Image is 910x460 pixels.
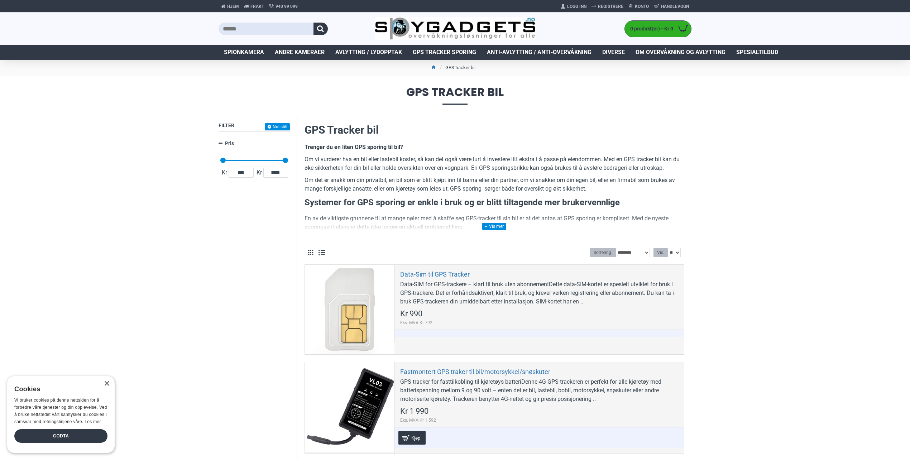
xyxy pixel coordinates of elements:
[276,3,298,10] span: 940 99 099
[567,3,586,10] span: Logg Inn
[255,168,263,177] span: Kr
[220,168,229,177] span: Kr
[590,248,616,257] label: Sortering:
[482,45,597,60] a: Anti-avlytting / Anti-overvåkning
[85,419,101,424] a: Les mer, opens a new window
[400,407,428,415] span: Kr 1 990
[409,436,422,440] span: Kjøp
[335,48,402,57] span: Avlytting / Lydopptak
[589,1,626,12] a: Registrere
[219,123,234,128] span: Filter
[305,362,394,452] a: Fastmontert GPS traker til bil/motorsykkel/snøskuter Fastmontert GPS traker til bil/motorsykkel/s...
[653,248,668,257] label: Vis:
[14,382,103,397] div: Cookies
[275,48,325,57] span: Andre kameraer
[305,265,394,354] a: Data-Sim til GPS Tracker
[636,48,725,57] span: Om overvåkning og avlytting
[224,48,264,57] span: Spionkamera
[413,48,476,57] span: GPS Tracker Sporing
[400,320,432,326] span: Eks. MVA:Kr 792
[305,214,684,231] p: En av de viktigste grunnene til at mange nøler med å skaffe seg GPS-tracker til sin bil er at det...
[400,368,550,376] a: Fastmontert GPS traker til bil/motorsykkel/snøskuter
[400,378,679,403] div: GPS tracker for fasttilkobling til kjøretøys batteriDenne 4G GPS-trackeren er perfekt for alle kj...
[635,3,649,10] span: Konto
[731,45,784,60] a: Spesialtilbud
[250,3,264,10] span: Frakt
[407,45,482,60] a: GPS Tracker Sporing
[375,17,536,40] img: SpyGadgets.no
[219,137,290,150] a: Pris
[597,45,630,60] a: Diverse
[602,48,625,57] span: Diverse
[625,25,675,33] span: 0 produkt(er) - Kr 0
[269,45,330,60] a: Andre kameraer
[625,21,691,37] a: 0 produkt(er) - Kr 0
[305,176,684,193] p: Om det er snakk om din privatbil, en bil som er blitt kjøpt inn til barna eller din partner, om v...
[265,123,290,130] button: Nullstill
[330,45,407,60] a: Avlytting / Lydopptak
[400,417,436,423] span: Eks. MVA:Kr 1 592
[305,123,684,138] h2: GPS Tracker bil
[400,310,422,318] span: Kr 990
[487,48,591,57] span: Anti-avlytting / Anti-overvåkning
[661,3,689,10] span: Handlevogn
[219,45,269,60] a: Spionkamera
[104,381,109,387] div: Close
[305,144,403,150] b: Trenger du en liten GPS sporing til bil?
[651,1,691,12] a: Handlevogn
[400,280,679,306] div: Data-SIM for GPS-trackere – klart til bruk uten abonnementDette data-SIM-kortet er spesielt utvik...
[736,48,778,57] span: Spesialtilbud
[14,429,107,443] div: Godta
[227,3,239,10] span: Hjem
[598,3,623,10] span: Registrere
[626,1,651,12] a: Konto
[14,398,107,424] span: Vi bruker cookies på denne nettsiden for å forbedre våre tjenester og din opplevelse. Ved å bruke...
[400,270,470,278] a: Data-Sim til GPS Tracker
[305,197,684,209] h3: Systemer for GPS sporing er enkle i bruk og er blitt tiltagende mer brukervennlige
[305,155,684,172] p: Om vi vurderer hva en bil eller lastebil koster, så kan det også være lurt å investere litt ekstr...
[219,86,691,105] span: GPS tracker bil
[558,1,589,12] a: Logg Inn
[630,45,731,60] a: Om overvåkning og avlytting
